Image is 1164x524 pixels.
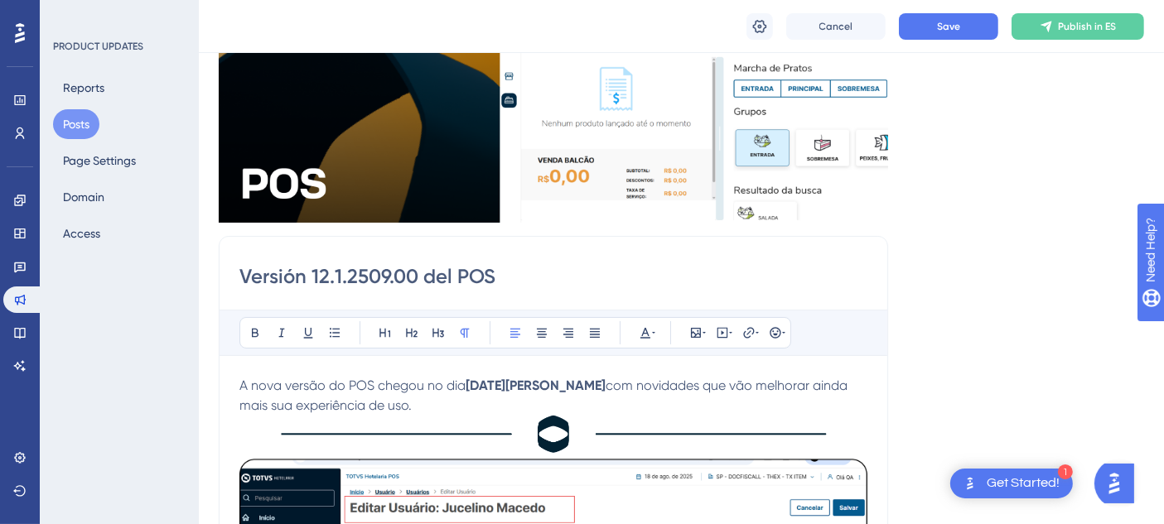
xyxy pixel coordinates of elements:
[950,469,1073,498] div: Open Get Started! checklist, remaining modules: 1
[53,146,146,175] button: Page Settings
[53,182,114,212] button: Domain
[53,40,143,53] div: PRODUCT UPDATES
[819,20,853,33] span: Cancel
[786,13,886,40] button: Cancel
[53,219,110,248] button: Access
[1012,13,1144,40] button: Publish in ES
[1094,459,1144,508] iframe: UserGuiding AI Assistant Launcher
[239,377,466,393] span: A nova versão do POS chegou no dia
[53,109,99,139] button: Posts
[1058,464,1073,479] div: 1
[937,20,960,33] span: Save
[53,73,114,103] button: Reports
[466,377,606,393] strong: [DATE][PERSON_NAME]
[960,474,980,493] img: launcher-image-alternative-text
[899,13,998,40] button: Save
[39,4,104,24] span: Need Help?
[239,263,867,290] input: Post Title
[239,377,851,413] span: com novidades que vão melhorar ainda mais sua experiência de uso.
[987,474,1060,493] div: Get Started!
[1058,20,1116,33] span: Publish in ES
